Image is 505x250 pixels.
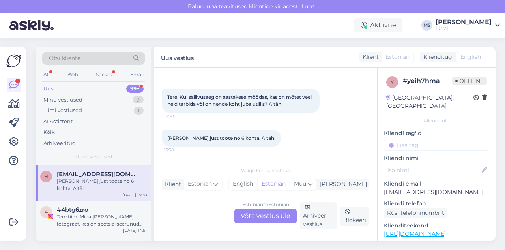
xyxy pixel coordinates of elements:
[57,171,139,178] span: helilaurand@gmail.com
[384,139,489,151] input: Lisa tag
[43,96,82,104] div: Minu vestlused
[234,209,297,223] div: Võta vestlus üle
[133,96,144,104] div: 9
[57,213,147,227] div: Tere tiim, Mina [PERSON_NAME] – fotograaf, kes on spetsialiseerunud [PERSON_NAME]-, toote- ja lif...
[123,192,147,198] div: [DATE] 15:38
[384,208,447,218] div: Küsi telefoninumbrit
[75,153,112,160] span: Uued vestlused
[43,139,76,147] div: Arhiveeritud
[129,70,145,80] div: Email
[384,222,489,230] p: Klienditeekond
[43,85,54,93] div: Uus
[385,53,410,61] span: Estonian
[162,180,181,188] div: Klient
[340,207,369,226] div: Blokeeri
[66,70,80,80] div: Web
[162,167,369,174] div: Valige keel ja vastake
[167,135,275,141] span: [PERSON_NAME] just toote no 6 kohta. Aitäh!
[384,199,489,208] p: Kliendi telefon
[294,180,306,187] span: Muu
[167,94,313,107] span: Tere! Kui säilivusaeg on aastakese möödas, kas on mõtet veel neid tarbida või on nende koht juba ...
[44,173,48,179] span: h
[384,166,480,175] input: Lisa nimi
[164,147,194,153] span: 15:38
[134,107,144,115] div: 1
[354,18,402,32] div: Aktiivne
[403,76,452,86] div: # yeih7hma
[384,154,489,162] p: Kliendi nimi
[384,129,489,137] p: Kliendi tag'id
[42,70,51,80] div: All
[384,188,489,196] p: [EMAIL_ADDRESS][DOMAIN_NAME]
[421,20,432,31] div: MS
[452,77,487,85] span: Offline
[94,70,114,80] div: Socials
[299,3,317,10] span: Luba
[300,202,337,229] div: Arhiveeri vestlus
[57,206,88,213] span: #4btg6zro
[436,19,492,25] div: [PERSON_NAME]
[123,227,147,233] div: [DATE] 14:51
[188,180,212,188] span: Estonian
[436,19,500,32] a: [PERSON_NAME]LUMI
[384,117,489,124] div: Kliendi info
[420,53,454,61] div: Klienditugi
[43,128,55,136] div: Kõik
[43,118,73,126] div: AI Assistent
[460,53,481,61] span: English
[317,180,367,188] div: [PERSON_NAME]
[229,178,257,190] div: English
[384,180,489,188] p: Kliendi email
[43,107,82,115] div: Tiimi vestlused
[386,94,473,110] div: [GEOGRAPHIC_DATA], [GEOGRAPHIC_DATA]
[6,53,21,68] img: Askly Logo
[257,178,290,190] div: Estonian
[57,178,147,192] div: [PERSON_NAME] just toote no 6 kohta. Aitäh!
[49,54,80,62] span: Otsi kliente
[436,25,492,32] div: LUMI
[384,230,446,237] a: [URL][DOMAIN_NAME]
[391,79,394,85] span: y
[359,53,379,61] div: Klient
[164,113,194,119] span: 15:30
[242,201,289,208] div: Estonian to Estonian
[126,85,144,93] div: 99+
[161,52,194,62] label: Uus vestlus
[45,209,48,215] span: 4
